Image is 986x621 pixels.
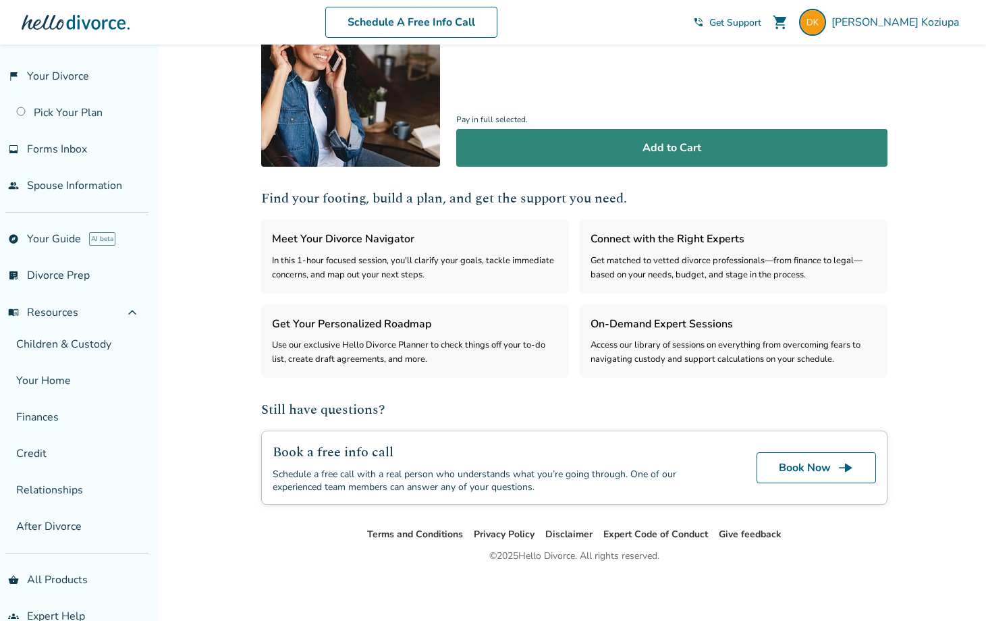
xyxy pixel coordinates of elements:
[489,548,659,564] div: © 2025 Hello Divorce. All rights reserved.
[757,452,876,483] a: Book Nowline_end_arrow
[719,526,782,543] li: Give feedback
[272,254,558,283] div: In this 1-hour focused session, you'll clarify your goals, tackle immediate concerns, and map out...
[8,180,19,191] span: people
[831,15,964,30] span: [PERSON_NAME] Koziupa
[772,14,788,30] span: shopping_cart
[8,270,19,281] span: list_alt_check
[693,16,761,29] a: phone_in_talkGet Support
[709,16,761,29] span: Get Support
[367,528,463,541] a: Terms and Conditions
[272,230,558,248] h3: Meet Your Divorce Navigator
[591,315,877,333] h3: On-Demand Expert Sessions
[591,230,877,248] h3: Connect with the Right Experts
[919,556,986,621] iframe: Chat Widget
[325,7,497,38] a: Schedule A Free Info Call
[456,111,887,129] span: Pay in full selected.
[273,468,724,493] div: Schedule a free call with a real person who understands what you’re going through. One of our exp...
[8,574,19,585] span: shopping_basket
[545,526,593,543] li: Disclaimer
[591,338,877,367] div: Access our library of sessions on everything from overcoming fears to navigating custody and supp...
[456,129,887,167] button: Add to Cart
[272,315,558,333] h3: Get Your Personalized Roadmap
[603,528,708,541] a: Expert Code of Conduct
[8,305,78,320] span: Resources
[838,460,854,476] span: line_end_arrow
[261,400,887,420] h2: Still have questions?
[8,144,19,155] span: inbox
[799,9,826,36] img: dkoziupa@icloud.com
[8,71,19,82] span: flag_2
[8,307,19,318] span: menu_book
[591,254,877,283] div: Get matched to vetted divorce professionals—from finance to legal—based on your needs, budget, an...
[693,17,704,28] span: phone_in_talk
[273,442,724,462] h2: Book a free info call
[261,188,887,209] h2: Find your footing, build a plan, and get the support you need.
[474,528,535,541] a: Privacy Policy
[124,304,140,321] span: expand_less
[8,234,19,244] span: explore
[272,338,558,367] div: Use our exclusive Hello Divorce Planner to check things off your to-do list, create draft agreeme...
[89,232,115,246] span: AI beta
[27,142,87,157] span: Forms Inbox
